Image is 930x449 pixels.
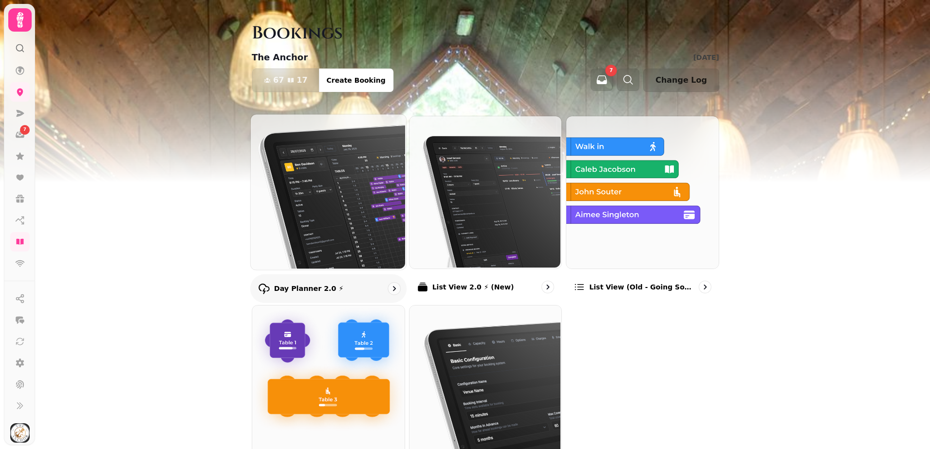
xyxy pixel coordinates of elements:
p: [DATE] [693,53,719,62]
svg: go to [389,284,399,293]
img: List view (Old - going soon) [565,115,718,268]
svg: go to [700,282,710,292]
a: List View 2.0 ⚡ (New)List View 2.0 ⚡ (New) [409,116,562,301]
span: Create Booking [327,77,386,84]
img: Day Planner 2.0 ⚡ [250,113,405,269]
p: The Anchor [252,51,308,64]
p: List view (Old - going soon) [589,282,695,292]
button: Change Log [643,69,719,92]
span: 7 [23,126,26,133]
span: 17 [297,76,307,84]
button: User avatar [8,423,32,443]
img: List View 2.0 ⚡ (New) [409,115,561,268]
span: 7 [610,68,613,73]
a: 7 [10,125,30,144]
span: 67 [273,76,284,84]
p: Day Planner 2.0 ⚡ [274,284,344,293]
img: User avatar [10,423,30,443]
a: List view (Old - going soon)List view (Old - going soon) [566,116,719,301]
span: Change Log [655,76,707,84]
a: Day Planner 2.0 ⚡Day Planner 2.0 ⚡ [250,114,407,303]
button: Create Booking [319,69,393,92]
button: 6717 [252,69,319,92]
p: List View 2.0 ⚡ (New) [432,282,514,292]
svg: go to [543,282,553,292]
